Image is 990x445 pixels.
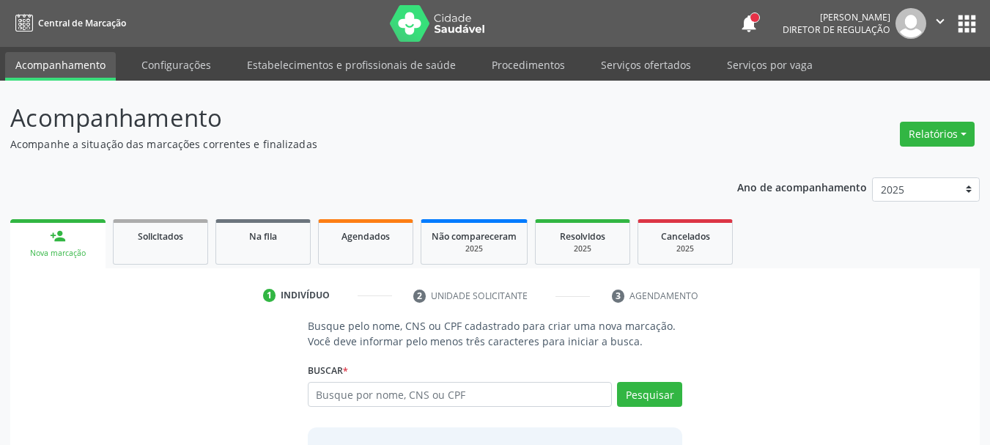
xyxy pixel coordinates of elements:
[281,289,330,302] div: Indivíduo
[560,230,605,243] span: Resolvidos
[737,177,867,196] p: Ano de acompanhamento
[739,13,759,34] button: notifications
[237,52,466,78] a: Estabelecimentos e profissionais de saúde
[10,136,689,152] p: Acompanhe a situação das marcações correntes e finalizadas
[249,230,277,243] span: Na fila
[895,8,926,39] img: img
[50,228,66,244] div: person_add
[783,11,890,23] div: [PERSON_NAME]
[481,52,575,78] a: Procedimentos
[432,230,517,243] span: Não compareceram
[900,122,975,147] button: Relatórios
[10,11,126,35] a: Central de Marcação
[926,8,954,39] button: 
[5,52,116,81] a: Acompanhamento
[308,359,348,382] label: Buscar
[308,382,613,407] input: Busque por nome, CNS ou CPF
[10,100,689,136] p: Acompanhamento
[263,289,276,302] div: 1
[38,17,126,29] span: Central de Marcação
[783,23,890,36] span: Diretor de regulação
[954,11,980,37] button: apps
[341,230,390,243] span: Agendados
[131,52,221,78] a: Configurações
[932,13,948,29] i: 
[138,230,183,243] span: Solicitados
[649,243,722,254] div: 2025
[617,382,682,407] button: Pesquisar
[717,52,823,78] a: Serviços por vaga
[21,248,95,259] div: Nova marcação
[432,243,517,254] div: 2025
[546,243,619,254] div: 2025
[661,230,710,243] span: Cancelados
[308,318,683,349] p: Busque pelo nome, CNS ou CPF cadastrado para criar uma nova marcação. Você deve informar pelo men...
[591,52,701,78] a: Serviços ofertados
